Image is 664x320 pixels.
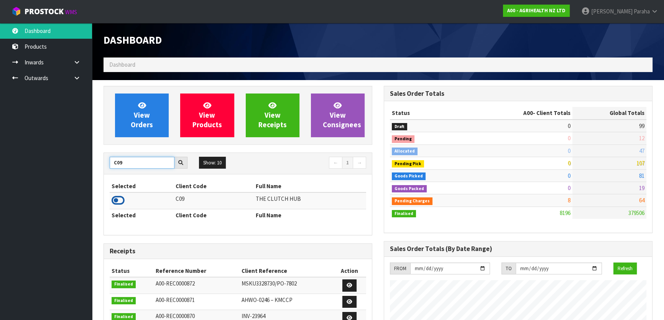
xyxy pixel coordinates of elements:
span: View Products [192,101,222,130]
th: Selected [110,209,174,221]
span: 0 [568,172,570,179]
input: Search clients [110,157,174,169]
div: FROM [390,263,410,275]
div: TO [501,263,516,275]
button: Show: 10 [199,157,226,169]
span: Finalised [112,281,136,288]
span: Allocated [392,148,417,155]
span: View Orders [131,101,153,130]
span: Dashboard [104,33,162,47]
span: 379506 [628,209,644,217]
span: A00-REC0000872 [156,280,195,287]
span: A00-REC0000871 [156,296,195,304]
th: Full Name [254,180,366,192]
small: WMS [65,8,77,16]
span: 64 [639,197,644,204]
td: C09 [174,192,253,209]
th: Client Code [174,180,253,192]
span: View Consignees [323,101,361,130]
th: Reference Number [154,265,240,277]
a: → [353,157,366,169]
span: 0 [568,122,570,130]
a: ViewProducts [180,94,234,137]
span: View Receipts [258,101,287,130]
td: THE CLUTCH HUB [254,192,366,209]
th: - Client Totals [475,107,572,119]
th: Selected [110,180,174,192]
span: 8196 [560,209,570,217]
h3: Sales Order Totals [390,90,646,97]
a: ViewReceipts [246,94,299,137]
span: Finalised [392,210,416,218]
span: Finalised [112,297,136,305]
a: 1 [342,157,353,169]
th: Client Code [174,209,253,221]
span: A00-REC0000870 [156,312,195,320]
a: ← [329,157,342,169]
th: Status [110,265,154,277]
span: 0 [568,184,570,192]
th: Global Totals [572,107,646,119]
a: ViewConsignees [311,94,365,137]
span: 107 [636,159,644,167]
span: 0 [568,147,570,154]
span: 8 [568,197,570,204]
h3: Receipts [110,248,366,255]
span: 0 [568,159,570,167]
h3: Sales Order Totals (By Date Range) [390,245,646,253]
th: Status [390,107,475,119]
span: Paraha [634,8,650,15]
span: AHWO-0246 – KMCCP [242,296,293,304]
span: 81 [639,172,644,179]
span: A00 [523,109,533,117]
strong: A00 - AGRIHEALTH NZ LTD [507,7,565,14]
button: Refresh [613,263,637,275]
span: 47 [639,147,644,154]
span: 0 [568,135,570,142]
span: Pending Pick [392,160,424,168]
span: Pending [392,135,414,143]
span: Goods Picked [392,172,426,180]
span: 99 [639,122,644,130]
a: A00 - AGRIHEALTH NZ LTD [503,5,570,17]
img: cube-alt.png [12,7,21,16]
span: Draft [392,123,407,131]
span: ProStock [25,7,64,16]
span: Dashboard [109,61,135,68]
nav: Page navigation [244,157,367,170]
span: Pending Charges [392,197,432,205]
span: [PERSON_NAME] [591,8,633,15]
span: 19 [639,184,644,192]
th: Client Reference [240,265,333,277]
span: 12 [639,135,644,142]
span: Goods Packed [392,185,427,193]
th: Action [333,265,366,277]
span: INV-23964 [242,312,265,320]
th: Full Name [254,209,366,221]
span: MSKU3328730/PO-7802 [242,280,297,287]
a: ViewOrders [115,94,169,137]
